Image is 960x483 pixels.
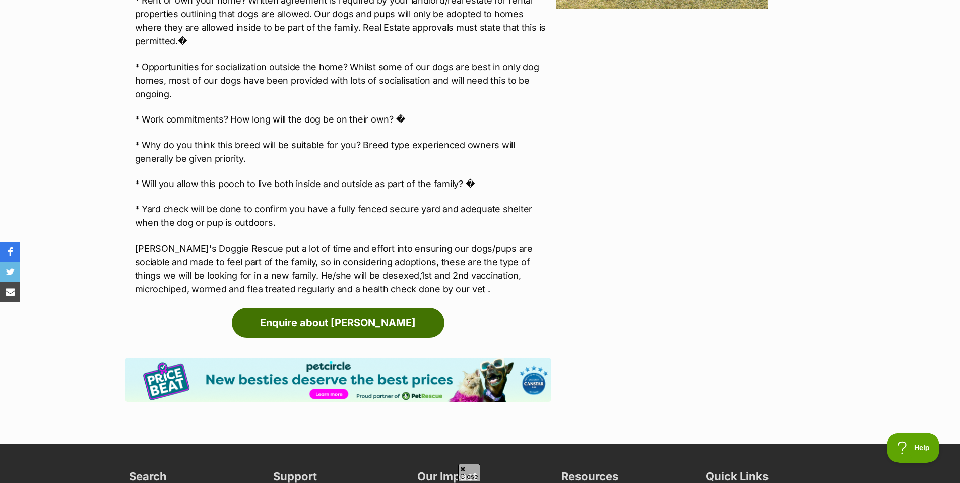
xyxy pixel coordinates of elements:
[135,177,551,191] p: * Will you allow this pooch to live both inside and outside as part of the family? �
[135,138,551,165] p: * Why do you think this breed will be suitable for you? Breed type experienced owners will genera...
[887,433,940,463] iframe: Help Scout Beacon - Open
[232,308,444,338] a: Enquire about [PERSON_NAME]
[135,202,551,229] p: * Yard check will be done to confirm you have a fully fenced secure yard and adequate shelter whe...
[135,241,551,296] p: [PERSON_NAME]'s Doggie Rescue put a lot of time and effort into ensuring our dogs/pups are sociab...
[135,60,551,101] p: * Opportunities for socialization outside the home? Whilst some of our dogs are best in only dog ...
[135,112,551,126] p: * Work commitments? How long will the dog be on their own? �
[125,358,551,402] img: Pet Circle promo banner
[458,464,480,481] span: Close
[139,3,148,12] img: info.svg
